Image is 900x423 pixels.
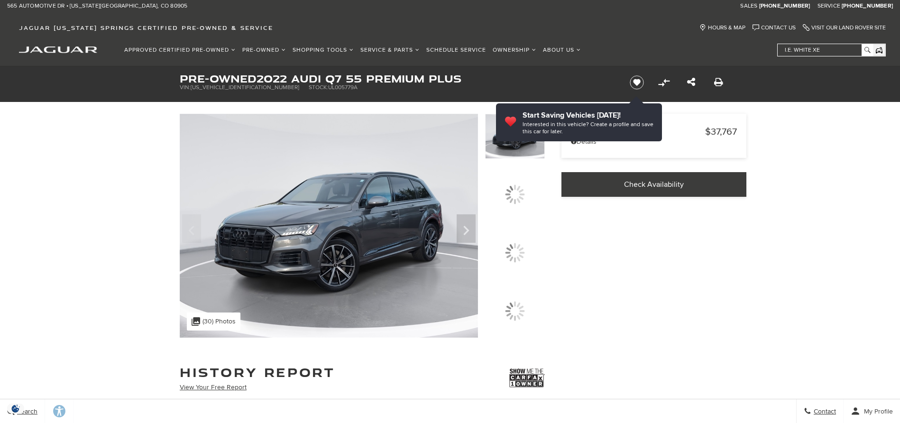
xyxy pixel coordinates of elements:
span: UL005779A [328,84,358,91]
a: Check Availability [561,172,746,197]
span: [US_VEHICLE_IDENTIFICATION_NUMBER] [191,84,299,91]
a: [PHONE_NUMBER] [759,2,810,10]
span: My Profile [860,407,893,415]
a: View Your Free Report [180,383,247,391]
img: Used 2022 Gray Metallic Audi 55 Premium Plus image 1 [180,114,478,338]
a: Share this Pre-Owned 2022 Audi Q7 55 Premium Plus [687,77,695,88]
a: Market Price $37,767 [571,126,737,138]
img: Show me the Carfax [509,366,545,390]
a: Hours & Map [699,24,745,31]
a: Ownership [489,42,540,58]
a: Approved Certified Pre-Owned [121,42,239,58]
a: Jaguar [US_STATE] Springs Certified Pre-Owned & Service [14,24,278,31]
img: Opt-Out Icon [5,404,27,414]
a: 565 Automotive Dr • [US_STATE][GEOGRAPHIC_DATA], CO 80905 [7,2,187,10]
nav: Main Navigation [121,42,584,58]
a: [PHONE_NUMBER] [842,2,893,10]
section: Click to Open Cookie Consent Modal [5,404,27,414]
span: $37,767 [705,126,737,138]
a: About Us [540,42,584,58]
a: Details [571,138,737,146]
img: Used 2022 Gray Metallic Audi 55 Premium Plus image 1 [485,114,545,159]
strong: Pre-Owned [180,71,257,86]
span: VIN: [180,84,191,91]
span: Jaguar [US_STATE] Springs Certified Pre-Owned & Service [19,24,273,31]
a: Pre-Owned [239,42,289,58]
img: Jaguar [19,46,97,53]
span: Check Availability [624,180,684,189]
a: Contact Us [753,24,796,31]
span: Sales [740,2,757,9]
div: Next [457,214,476,243]
a: Visit Our Land Rover Site [803,24,886,31]
button: Save vehicle [626,75,647,90]
a: Schedule Service [423,42,489,58]
span: Service [817,2,840,9]
input: i.e. White XE [778,44,872,56]
button: Compare vehicle [657,75,671,90]
a: Service & Parts [357,42,423,58]
a: jaguar [19,45,97,53]
h2: History Report [180,366,335,378]
span: Stock: [309,84,328,91]
div: (30) Photos [187,313,240,331]
span: Market Price [571,127,705,137]
button: Open user profile menu [844,399,900,423]
span: Contact [811,407,836,415]
h1: 2022 Audi Q7 55 Premium Plus [180,74,614,84]
a: Shopping Tools [289,42,357,58]
a: Print this Pre-Owned 2022 Audi Q7 55 Premium Plus [714,77,723,88]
